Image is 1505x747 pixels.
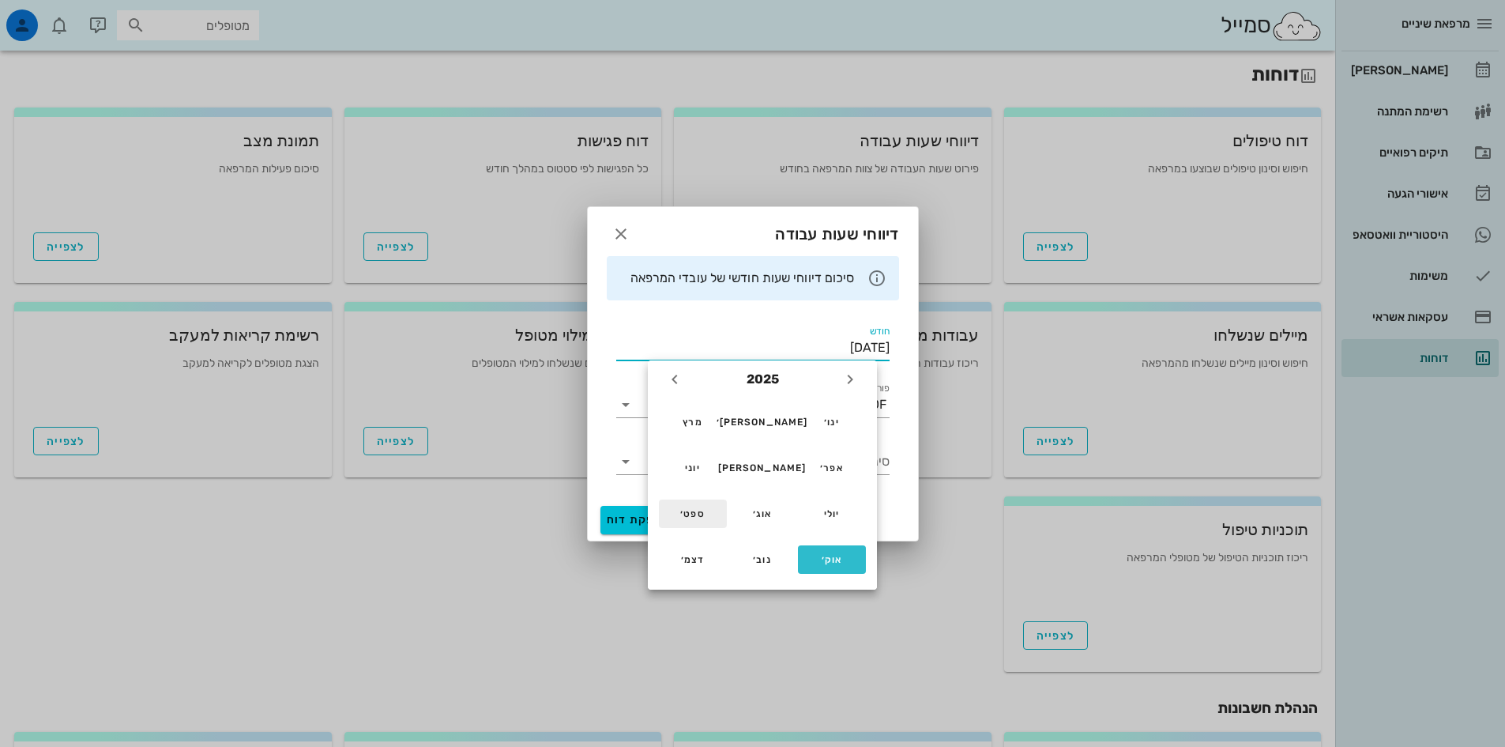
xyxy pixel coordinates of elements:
div: סיכום דיווחי שעות חודשי של עובדי המרפאה [619,270,855,287]
div: [PERSON_NAME] [718,462,807,473]
button: 2025 [740,364,785,395]
button: יולי [798,500,866,528]
button: [PERSON_NAME]׳ [728,408,796,436]
div: דצמ׳ [672,554,714,565]
button: דצמ׳ [659,545,727,574]
div: אוק׳ [811,554,853,565]
button: ספט׳ [659,500,727,528]
button: שנה הבאה [660,365,689,394]
button: יוני [659,454,727,482]
div: דיווחי שעות עבודה [588,207,918,256]
div: [PERSON_NAME]׳ [717,417,808,428]
label: חודש [869,326,890,338]
div: סינון לפי שם [616,449,890,474]
div: יולי [811,508,853,519]
button: הפקת דוח [600,506,669,534]
div: אפר׳ [811,462,853,473]
label: פורמט [864,383,890,394]
button: [PERSON_NAME] [728,454,796,482]
div: פורמטPDF [616,392,890,417]
button: אוק׳ [798,545,866,574]
button: אפר׳ [798,454,866,482]
div: מרץ [672,417,714,428]
div: ספט׳ [672,508,714,519]
button: מרץ [659,408,727,436]
div: אוג׳ [741,508,784,519]
div: נוב׳ [741,554,784,565]
button: נוב׳ [728,545,796,574]
div: יוני [672,462,714,473]
button: ינו׳ [798,408,866,436]
button: שנה שעברה [836,365,864,394]
span: הפקת דוח [607,513,663,526]
div: ינו׳ [811,417,853,428]
button: אוג׳ [728,500,796,528]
